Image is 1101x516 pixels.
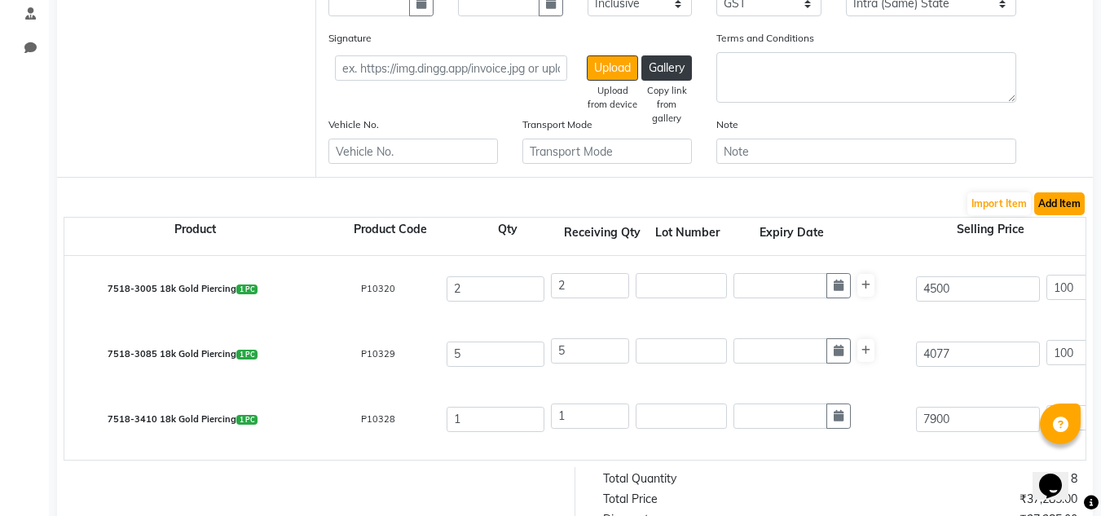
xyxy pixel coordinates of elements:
div: Upload from device [587,84,638,112]
div: 7518-3410 18k Gold Piercing [52,403,313,436]
label: Terms and Conditions [716,31,814,46]
span: 1 PC [236,415,258,425]
iframe: chat widget [1033,451,1085,500]
div: P10328 [313,403,443,436]
span: Selling Price [953,218,1028,240]
div: Product [64,221,325,255]
div: Qty [456,221,560,255]
button: Gallery [641,55,692,81]
input: Vehicle No. [328,139,498,164]
div: 7518-3005 18k Gold Piercing [52,272,313,306]
input: Transport Mode [522,139,692,164]
div: Lot Number [641,224,733,241]
div: Copy link from gallery [641,84,692,125]
span: 1 PC [236,284,258,294]
span: 1 PC [236,350,258,359]
div: Total Price [591,491,840,508]
button: Add Item [1034,192,1085,215]
label: Vehicle No. [328,117,379,132]
button: Import Item [967,192,1031,215]
div: P10329 [313,337,443,371]
button: Upload [587,55,638,81]
div: P10320 [313,272,443,306]
div: 7518-3085 18k Gold Piercing [52,337,313,371]
div: Product Code [325,221,456,255]
label: Note [716,117,738,132]
label: Signature [328,31,372,46]
input: Note [716,139,1015,164]
div: Total Quantity [591,470,840,487]
div: Expiry Date [733,224,850,241]
div: ₹37,285.00 [840,491,1090,508]
input: ex. https://img.dingg.app/invoice.jpg or uploaded image name [335,55,568,81]
div: 8 [840,470,1090,487]
div: Receiving Qty [563,224,641,241]
label: Transport Mode [522,117,592,132]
